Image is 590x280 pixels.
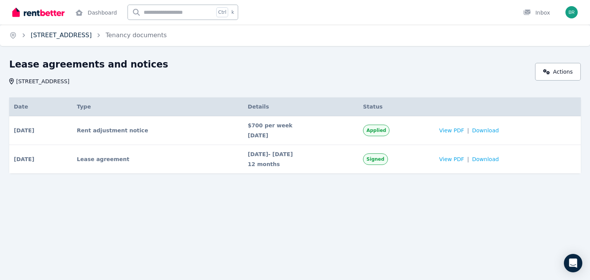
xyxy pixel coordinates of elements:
[439,155,464,163] span: View PDF
[248,160,354,168] span: 12 months
[439,127,464,134] span: View PDF
[565,6,578,18] img: Bright Paul
[535,63,581,81] a: Actions
[9,58,168,71] h1: Lease agreements and notices
[14,155,34,163] span: [DATE]
[248,132,354,139] span: [DATE]
[358,97,434,116] th: Status
[216,7,228,17] span: Ctrl
[231,9,234,15] span: k
[72,116,243,145] td: Rent adjustment notice
[472,127,499,134] span: Download
[16,77,70,85] span: [STREET_ADDRESS]
[72,97,243,116] th: Type
[564,254,582,272] div: Open Intercom Messenger
[523,9,550,16] div: Inbox
[243,97,358,116] th: Details
[14,127,34,134] span: [DATE]
[366,156,384,162] span: Signed
[467,127,469,134] span: |
[467,155,469,163] span: |
[106,31,167,39] a: Tenancy documents
[31,31,92,39] a: [STREET_ADDRESS]
[472,155,499,163] span: Download
[248,122,354,129] span: $700 per week
[72,145,243,174] td: Lease agreement
[9,97,72,116] th: Date
[12,7,65,18] img: RentBetter
[366,127,386,133] span: Applied
[248,150,354,158] span: [DATE] - [DATE]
